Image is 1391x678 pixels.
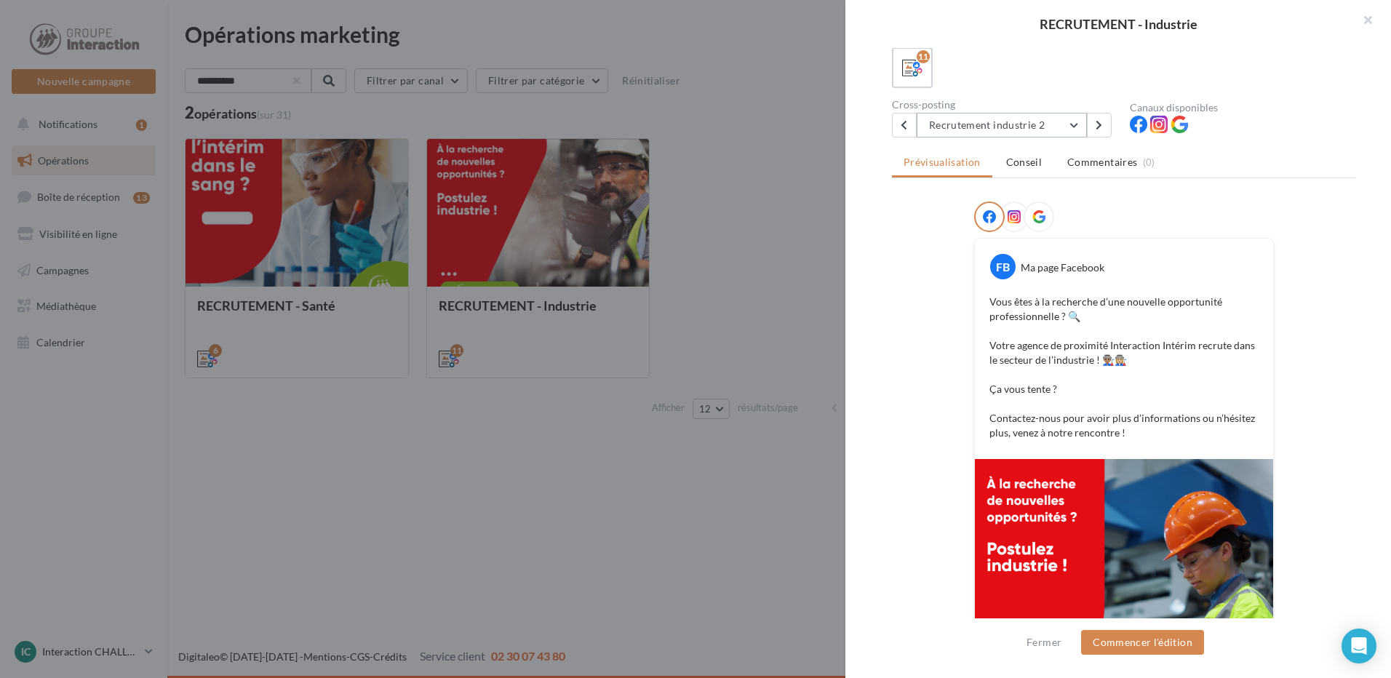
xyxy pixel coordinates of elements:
button: Recrutement industrie 2 [917,113,1087,137]
div: RECRUTEMENT - Industrie [869,17,1368,31]
span: Conseil [1006,156,1042,168]
span: (0) [1143,156,1155,168]
span: Commentaires [1067,155,1137,169]
div: Canaux disponibles [1130,103,1356,113]
button: Commencer l'édition [1081,630,1204,655]
div: Open Intercom Messenger [1342,629,1376,663]
button: Fermer [1021,634,1067,651]
div: Cross-posting [892,100,1118,110]
p: Vous êtes à la recherche d’une nouvelle opportunité professionnelle ? 🔍 Votre agence de proximité... [989,295,1259,440]
div: FB [990,254,1016,279]
div: Ma page Facebook [1021,260,1104,275]
div: 11 [917,50,930,63]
